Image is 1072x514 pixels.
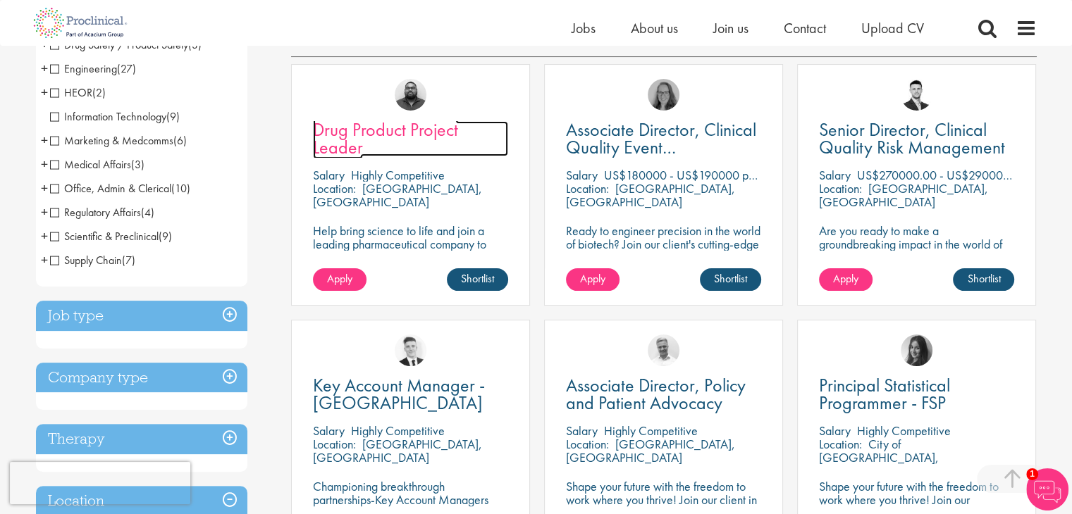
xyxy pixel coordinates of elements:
span: Salary [819,422,851,439]
span: Office, Admin & Clerical [50,181,190,196]
h3: Job type [36,301,247,331]
a: Shortlist [447,268,508,291]
span: + [41,201,48,222]
span: Key Account Manager - [GEOGRAPHIC_DATA] [313,373,485,415]
a: Associate Director, Clinical Quality Event Management (GCP) [566,121,761,156]
span: Office, Admin & Clerical [50,181,171,196]
span: Marketing & Medcomms [50,133,187,148]
span: Supply Chain [50,253,122,268]
img: Chatbot [1026,468,1068,510]
span: + [41,82,48,103]
span: (2) [92,85,106,100]
iframe: reCAPTCHA [10,462,190,504]
span: Salary [819,167,851,183]
span: HEOR [50,85,106,100]
a: Apply [566,268,620,291]
p: [GEOGRAPHIC_DATA], [GEOGRAPHIC_DATA] [313,436,482,465]
span: Scientific & Preclinical [50,229,159,244]
a: Shortlist [953,268,1014,291]
p: [GEOGRAPHIC_DATA], [GEOGRAPHIC_DATA] [566,436,735,465]
a: Apply [313,268,366,291]
span: Salary [566,422,598,439]
span: Marketing & Medcomms [50,133,173,148]
a: Apply [819,268,873,291]
a: Senior Director, Clinical Quality Risk Management [819,121,1014,156]
p: Are you ready to make a groundbreaking impact in the world of biotechnology? Join a growing compa... [819,224,1014,291]
a: Join us [713,19,748,37]
span: Associate Director, Policy and Patient Advocacy [566,373,746,415]
span: Engineering [50,61,136,76]
span: (3) [131,157,144,172]
p: Highly Competitive [857,422,951,439]
span: + [41,58,48,79]
span: Regulatory Affairs [50,205,154,220]
a: Shortlist [700,268,761,291]
img: Ashley Bennett [395,79,426,111]
p: US$180000 - US$190000 per annum [604,167,793,183]
p: Help bring science to life and join a leading pharmaceutical company to play a key role in delive... [313,224,508,291]
span: Salary [313,167,345,183]
span: Apply [580,271,605,286]
span: Location: [819,180,862,196]
span: Apply [833,271,858,286]
span: Information Technology [50,109,166,124]
span: Location: [566,180,609,196]
img: Joshua Bye [648,334,679,366]
span: Drug Product Project Leader [313,118,458,159]
span: (9) [166,109,180,124]
span: + [41,225,48,246]
span: 1 [1026,468,1038,480]
span: + [41,130,48,151]
span: Location: [313,436,356,452]
a: Upload CV [861,19,924,37]
a: Jobs [572,19,596,37]
img: Nicolas Daniel [395,334,426,366]
p: City of [GEOGRAPHIC_DATA], [GEOGRAPHIC_DATA] [819,436,939,479]
span: Location: [819,436,862,452]
p: [GEOGRAPHIC_DATA], [GEOGRAPHIC_DATA] [566,180,735,210]
p: [GEOGRAPHIC_DATA], [GEOGRAPHIC_DATA] [313,180,482,210]
span: HEOR [50,85,92,100]
span: (27) [117,61,136,76]
span: Medical Affairs [50,157,131,172]
span: Engineering [50,61,117,76]
span: (4) [141,205,154,220]
a: Ingrid Aymes [648,79,679,111]
span: Principal Statistical Programmer - FSP [819,373,950,415]
img: Joshua Godden [901,79,932,111]
span: Supply Chain [50,253,135,268]
span: (7) [122,253,135,268]
h3: Company type [36,363,247,393]
p: Highly Competitive [604,422,698,439]
a: Drug Product Project Leader [313,121,508,156]
span: Salary [313,422,345,439]
span: (9) [159,229,172,244]
span: Regulatory Affairs [50,205,141,220]
a: Contact [784,19,826,37]
p: Highly Competitive [351,167,445,183]
span: + [41,177,48,199]
a: Associate Director, Policy and Patient Advocacy [566,377,761,412]
p: Highly Competitive [351,422,445,439]
p: Ready to engineer precision in the world of biotech? Join our client's cutting-edge team and play... [566,224,761,291]
a: Key Account Manager - [GEOGRAPHIC_DATA] [313,377,508,412]
span: Scientific & Preclinical [50,229,172,244]
span: + [41,249,48,270]
h3: Therapy [36,424,247,454]
span: Associate Director, Clinical Quality Event Management (GCP) [566,118,756,177]
span: Salary [566,167,598,183]
span: Location: [566,436,609,452]
span: (10) [171,181,190,196]
a: About us [631,19,678,37]
a: Principal Statistical Programmer - FSP [819,377,1014,412]
span: Information Technology [50,109,180,124]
